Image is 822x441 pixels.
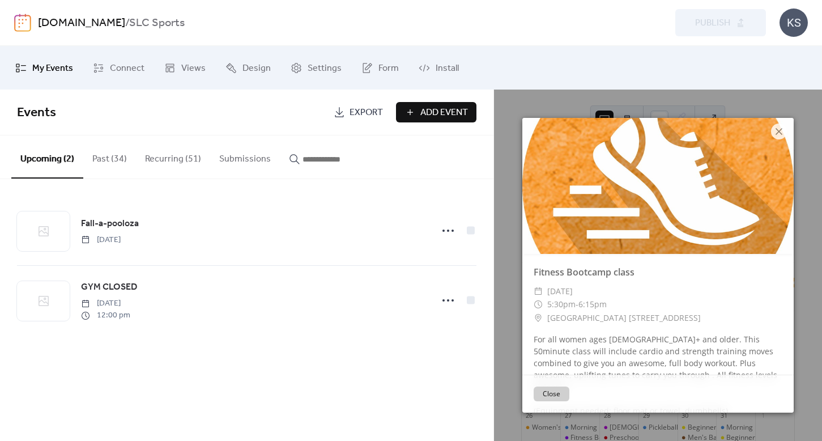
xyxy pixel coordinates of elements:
[547,299,576,309] span: 5:30pm
[17,100,56,125] span: Events
[181,60,206,77] span: Views
[110,60,144,77] span: Connect
[81,217,139,231] a: Fall-a-pooloza
[14,14,31,32] img: logo
[353,50,407,85] a: Form
[81,217,139,231] span: Fall-a-pooloza
[547,311,701,325] span: [GEOGRAPHIC_DATA] [STREET_ADDRESS]
[522,265,794,279] div: Fitness Bootcamp class
[217,50,279,85] a: Design
[156,50,214,85] a: Views
[11,135,83,179] button: Upcoming (2)
[81,281,137,294] span: GYM CLOSED
[534,298,543,311] div: ​
[534,285,543,298] div: ​
[378,60,399,77] span: Form
[534,311,543,325] div: ​
[129,12,185,34] b: SLC Sports
[81,234,121,246] span: [DATE]
[81,280,137,295] a: GYM CLOSED
[81,298,130,309] span: [DATE]
[81,309,130,321] span: 12:00 pm
[242,60,271,77] span: Design
[308,60,342,77] span: Settings
[83,135,136,177] button: Past (34)
[420,106,468,120] span: Add Event
[410,50,467,85] a: Install
[350,106,383,120] span: Export
[32,60,73,77] span: My Events
[210,135,280,177] button: Submissions
[522,333,794,417] div: For all women ages [DEMOGRAPHIC_DATA]+ and older. This 50minute class will include cardio and str...
[436,60,459,77] span: Install
[38,12,125,34] a: [DOMAIN_NAME]
[534,387,569,401] button: Close
[325,102,391,122] a: Export
[282,50,350,85] a: Settings
[547,285,573,298] span: [DATE]
[7,50,82,85] a: My Events
[576,299,578,309] span: -
[780,9,808,37] div: KS
[578,299,607,309] span: 6:15pm
[136,135,210,177] button: Recurring (51)
[84,50,153,85] a: Connect
[125,12,129,34] b: /
[396,102,476,122] button: Add Event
